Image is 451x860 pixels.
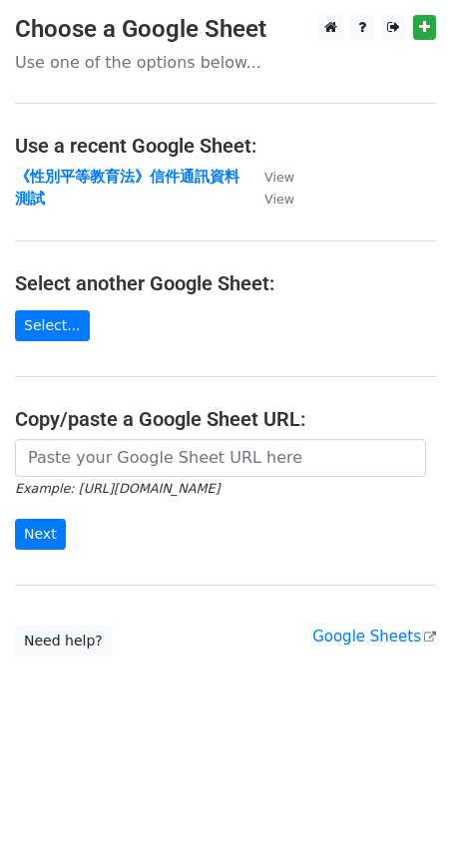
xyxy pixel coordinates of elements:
[15,134,436,158] h4: Use a recent Google Sheet:
[15,168,239,186] a: 《性別平等教育法》信件通訊資料
[15,310,90,341] a: Select...
[312,628,436,645] a: Google Sheets
[15,190,45,208] a: 測試
[15,519,66,550] input: Next
[15,15,436,44] h3: Choose a Google Sheet
[264,170,294,185] small: View
[15,481,220,496] small: Example: [URL][DOMAIN_NAME]
[244,168,294,186] a: View
[264,192,294,207] small: View
[15,52,436,73] p: Use one of the options below...
[15,271,436,295] h4: Select another Google Sheet:
[244,190,294,208] a: View
[15,626,112,656] a: Need help?
[15,439,426,477] input: Paste your Google Sheet URL here
[15,407,436,431] h4: Copy/paste a Google Sheet URL:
